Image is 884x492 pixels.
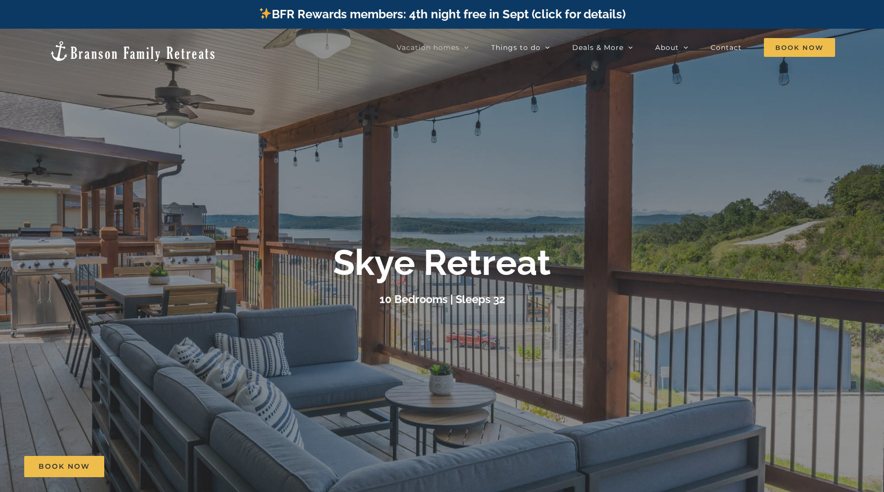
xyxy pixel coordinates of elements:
span: About [655,44,679,51]
a: Book Now [24,456,104,477]
span: Contact [711,44,742,51]
a: Contact [711,38,742,57]
span: Book Now [764,38,835,57]
span: Things to do [491,44,541,51]
span: Book Now [39,462,90,471]
a: About [655,38,688,57]
a: Deals & More [572,38,633,57]
img: ✨ [259,7,271,19]
img: Branson Family Retreats Logo [49,40,216,62]
b: Skye Retreat [333,241,551,283]
a: Vacation homes [397,38,469,57]
span: Deals & More [572,44,624,51]
a: BFR Rewards members: 4th night free in Sept (click for details) [258,7,626,21]
span: Vacation homes [397,44,460,51]
a: Things to do [491,38,550,57]
nav: Main Menu [397,38,835,57]
h3: 10 Bedrooms | Sleeps 32 [379,293,505,306]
